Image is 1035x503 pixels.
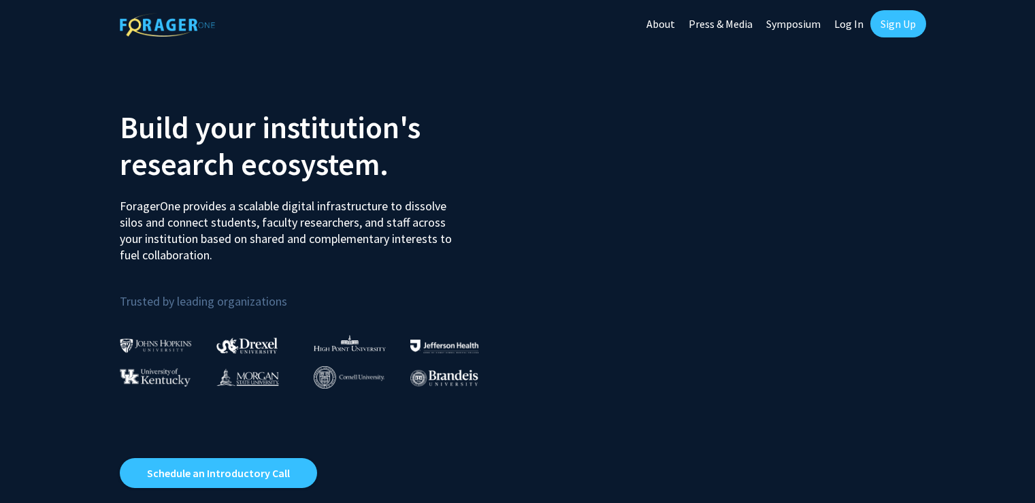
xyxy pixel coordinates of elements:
[120,458,317,488] a: Opens in a new tab
[410,370,478,387] img: Brandeis University
[120,13,215,37] img: ForagerOne Logo
[120,368,191,387] img: University of Kentucky
[120,109,508,182] h2: Build your institution's research ecosystem.
[314,335,386,351] img: High Point University
[120,188,461,263] p: ForagerOne provides a scalable digital infrastructure to dissolve silos and connect students, fac...
[120,274,508,312] p: Trusted by leading organizations
[314,366,384,389] img: Cornell University
[870,10,926,37] a: Sign Up
[120,338,192,353] img: Johns Hopkins University
[410,340,478,353] img: Thomas Jefferson University
[216,368,279,386] img: Morgan State University
[216,338,278,353] img: Drexel University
